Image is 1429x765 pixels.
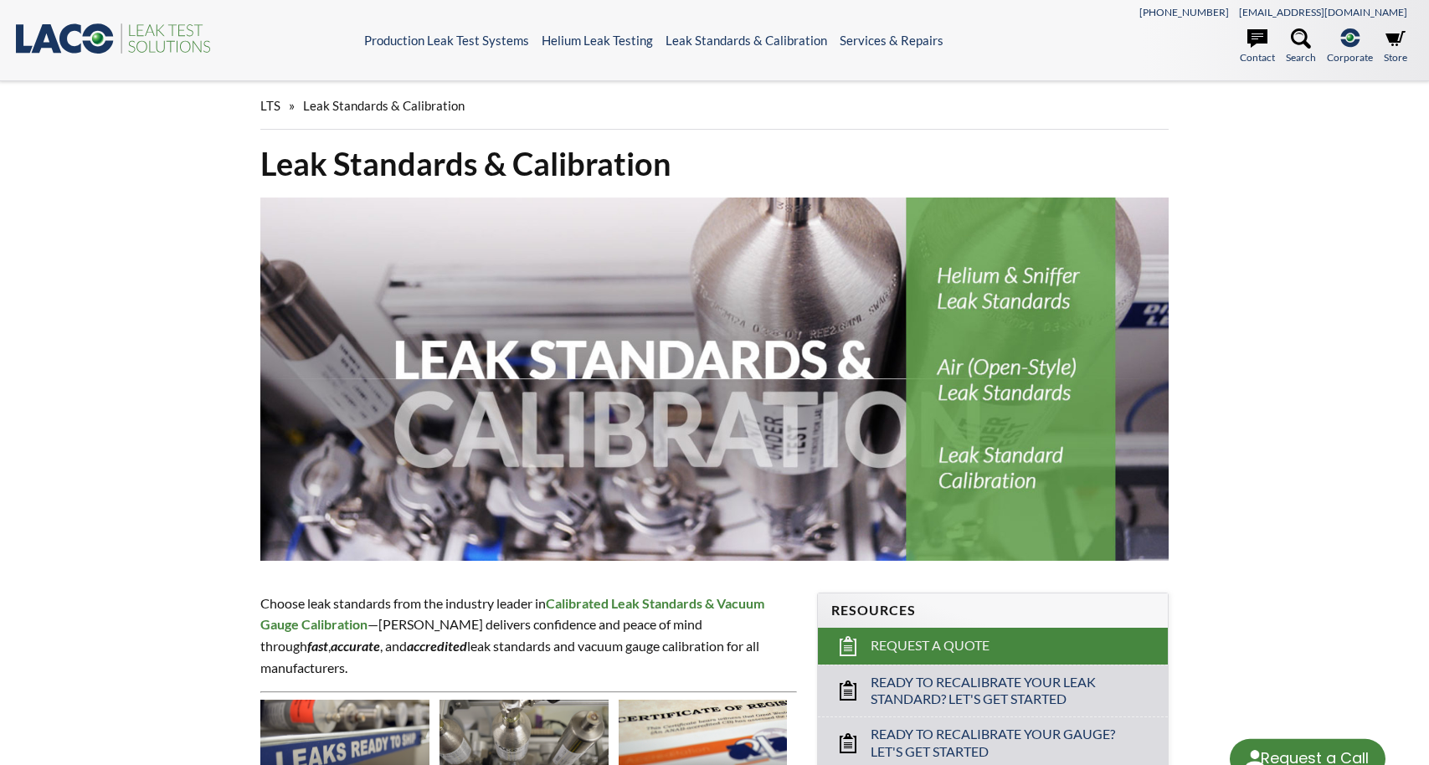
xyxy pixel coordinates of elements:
[303,98,465,113] span: Leak Standards & Calibration
[407,638,467,654] em: accredited
[1240,28,1275,65] a: Contact
[818,628,1168,665] a: Request a Quote
[260,593,798,678] p: Choose leak standards from the industry leader in —[PERSON_NAME] delivers confidence and peace of...
[871,726,1118,761] span: Ready to Recalibrate Your Gauge? Let's Get Started
[818,665,1168,717] a: Ready to Recalibrate Your Leak Standard? Let's Get Started
[260,98,280,113] span: LTS
[831,602,1154,619] h4: Resources
[1139,6,1229,18] a: [PHONE_NUMBER]
[1286,28,1316,65] a: Search
[542,33,653,48] a: Helium Leak Testing
[260,198,1169,561] img: Leak Standards & Calibration header
[307,638,328,654] em: fast
[1327,49,1373,65] span: Corporate
[364,33,529,48] a: Production Leak Test Systems
[871,674,1118,709] span: Ready to Recalibrate Your Leak Standard? Let's Get Started
[260,82,1169,130] div: »
[871,637,990,655] span: Request a Quote
[840,33,943,48] a: Services & Repairs
[666,33,827,48] a: Leak Standards & Calibration
[331,638,380,654] strong: accurate
[260,143,1169,184] h1: Leak Standards & Calibration
[1239,6,1407,18] a: [EMAIL_ADDRESS][DOMAIN_NAME]
[1384,28,1407,65] a: Store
